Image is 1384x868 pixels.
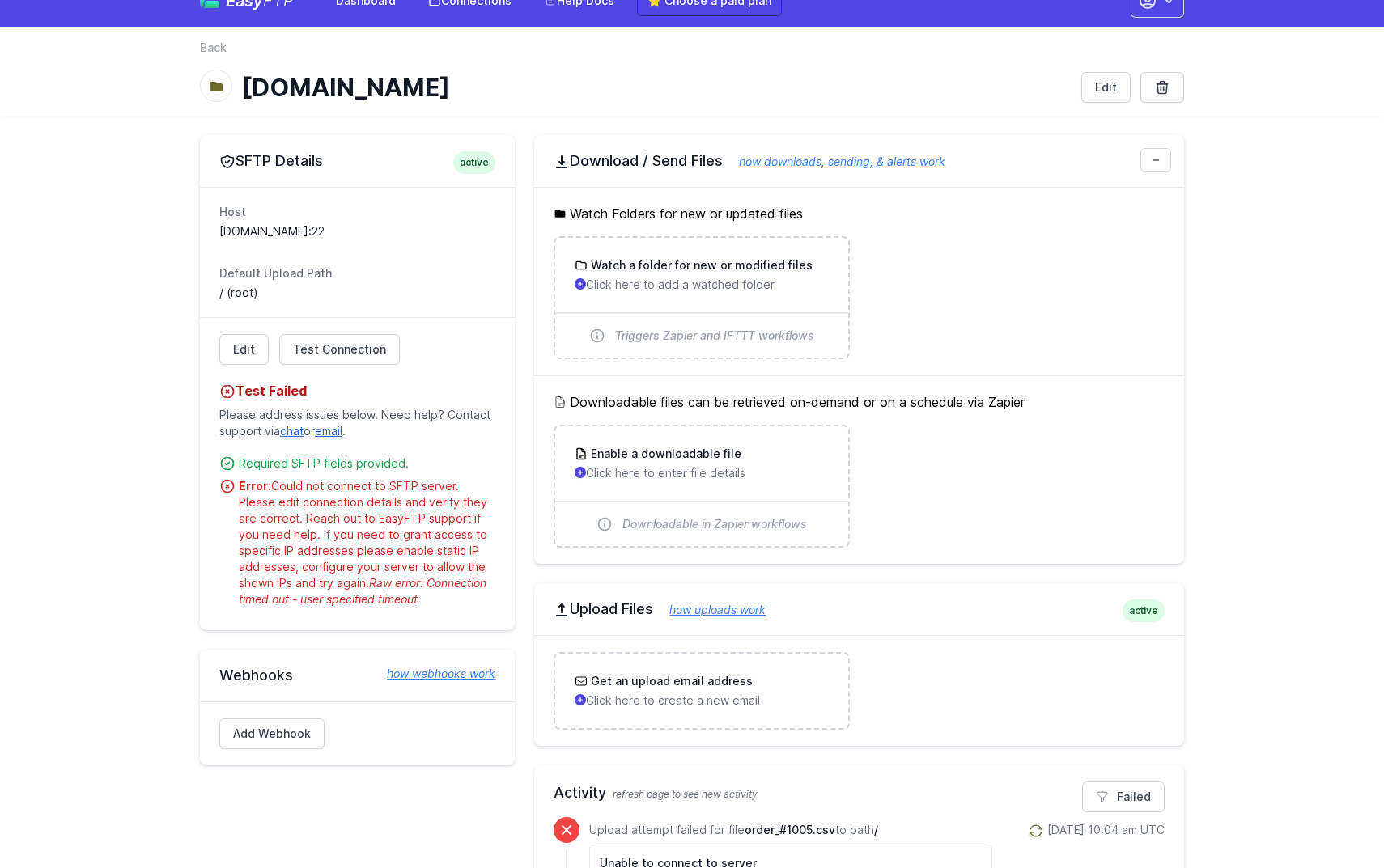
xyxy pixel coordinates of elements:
strong: Error: [239,479,271,493]
h2: Upload Files [554,599,1165,619]
p: Click here to add a watched folder [575,277,828,293]
dt: Host [219,204,495,220]
span: / [874,823,878,836]
div: Could not connect to SFTP server. Please edit connection details and verify they are correct. Rea... [239,478,495,608]
h3: Get an upload email address [588,673,753,689]
span: Downloadable in Zapier workflows [622,516,807,532]
a: how webhooks work [371,666,495,682]
h4: Test Failed [219,381,495,400]
a: Get an upload email address Click here to create a new email [555,654,847,728]
dd: / (root) [219,285,495,301]
a: Watch a folder for new or modified files Click here to add a watched folder Triggers Zapier and I... [555,238,847,358]
a: how uploads work [653,603,766,616]
h3: Enable a downloadable file [588,446,741,462]
h2: SFTP Details [219,151,495,171]
h2: Activity [554,781,1165,804]
span: Test Connection [293,341,386,358]
p: Click here to enter file details [575,465,828,481]
iframe: Drift Widget Chat Window [1051,568,1374,797]
p: Please address issues below. Need help? Contact support via or . [219,400,495,446]
a: Back [200,40,227,56]
h5: Watch Folders for new or updated files [554,204,1165,223]
iframe: Drift Widget Chat Controller [1303,787,1365,849]
div: [DATE] 10:04 am UTC [1047,822,1165,838]
a: Test Connection [279,334,400,365]
a: Edit [1081,72,1131,103]
span: Triggers Zapier and IFTTT workflows [615,328,814,344]
p: Click here to create a new email [575,692,828,709]
nav: Breadcrumb [200,40,1184,66]
a: Failed [1082,781,1165,812]
h3: Watch a folder for new or modified files [588,257,813,273]
h1: [DOMAIN_NAME] [242,73,1068,102]
a: how downloads, sending, & alerts work [723,155,945,168]
dd: [DOMAIN_NAME]:22 [219,223,495,239]
p: Upload attempt failed for file to path [589,822,991,838]
span: active [453,151,495,174]
dt: Default Upload Path [219,265,495,282]
span: order_#1005.csv [745,823,835,836]
div: Required SFTP fields provided. [239,455,495,472]
span: refresh page to see new activity [613,788,758,800]
a: chat [280,424,304,438]
h5: Downloadable files can be retrieved on-demand or on a schedule via Zapier [554,392,1165,412]
a: Edit [219,334,269,365]
a: Enable a downloadable file Click here to enter file details Downloadable in Zapier workflows [555,426,847,546]
a: Add Webhook [219,718,325,749]
a: email [315,424,342,438]
h2: Webhooks [219,666,495,685]
h2: Download / Send Files [554,151,1165,171]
